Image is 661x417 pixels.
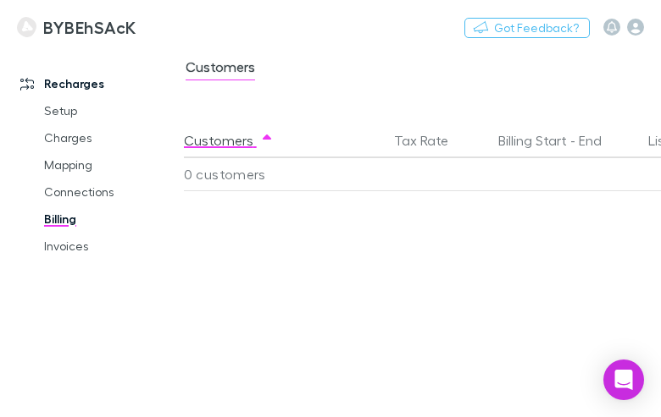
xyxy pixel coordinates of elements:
[17,17,36,37] img: BYBEhSAcK's Logo
[27,206,193,233] a: Billing
[603,359,644,400] div: Open Intercom Messenger
[27,151,193,178] a: Mapping
[3,70,193,97] a: Recharges
[186,58,255,80] span: Customers
[27,233,193,260] a: Invoices
[184,157,387,191] div: 0 customers
[184,123,274,157] button: Customers
[464,18,590,38] button: Got Feedback?
[27,178,193,206] a: Connections
[27,124,193,151] a: Charges
[43,17,136,37] h3: BYBEhSAcK
[27,97,193,124] a: Setup
[7,7,147,47] a: BYBEhSAcK
[498,123,622,157] button: Billing Start - End
[394,123,469,157] button: Tax Rate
